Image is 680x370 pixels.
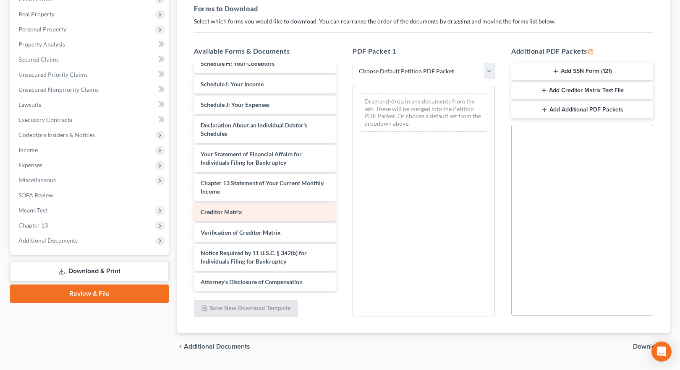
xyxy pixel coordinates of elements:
span: Download [633,343,663,350]
span: Expenses [18,161,42,168]
span: Unsecured Priority Claims [18,71,88,78]
span: Schedule J: Your Expenses [201,101,269,108]
h5: Additional PDF Packets [511,46,653,56]
button: Add Additional PDF Packets [511,101,653,119]
button: Save New Download Template [194,300,298,318]
span: Attorney's Disclosure of Compensation [201,278,303,285]
a: Review & File [10,285,169,303]
div: Drag-and-drop in any documents from the left. These will be merged into the Petition PDF Packet. ... [360,93,487,132]
button: Download chevron_right [633,343,670,350]
a: chevron_left Additional Documents [177,343,250,350]
p: Select which forms you would like to download. You can rearrange the order of the documents by dr... [194,17,653,26]
span: Additional Documents [184,343,250,350]
span: Schedule I: Your Income [201,80,264,88]
span: Creditor Matrix [201,208,242,215]
span: Chapter 13 Statement of Your Current Monthly Income [201,179,324,195]
button: Add SSN Form (121) [511,63,653,80]
i: chevron_left [177,343,184,350]
div: Open Intercom Messenger [651,342,672,362]
span: Miscellaneous [18,176,56,184]
span: Unsecured Nonpriority Claims [18,86,99,93]
span: Notice Required by 11 U.S.C. § 342(b) for Individuals Filing for Bankruptcy [201,249,307,265]
span: Lawsuits [18,101,41,108]
span: Schedule H: Your Codebtors [201,60,275,67]
button: Add Creditor Matrix Text File [511,82,653,99]
span: Codebtors Insiders & Notices [18,131,95,138]
a: Download & Print [10,261,169,281]
span: Additional Documents [18,237,78,244]
span: Declaration About an Individual Debtor's Schedules [201,122,307,137]
span: Your Statement of Financial Affairs for Individuals Filing for Bankruptcy [201,150,302,166]
a: Unsecured Nonpriority Claims [12,82,169,97]
span: Verification of Creditor Matrix [201,229,281,236]
span: SOFA Review [18,191,53,199]
span: Real Property [18,10,55,18]
h5: Available Forms & Documents [194,46,336,56]
span: Chapter 13 [18,222,48,229]
span: Means Test [18,207,47,214]
a: Property Analysis [12,37,169,52]
a: Unsecured Priority Claims [12,67,169,82]
span: Personal Property [18,26,66,33]
span: Property Analysis [18,41,65,48]
span: Income [18,146,38,153]
a: Secured Claims [12,52,169,67]
a: Lawsuits [12,97,169,112]
span: Executory Contracts [18,116,72,123]
span: Secured Claims [18,56,59,63]
a: Executory Contracts [12,112,169,127]
h5: PDF Packet 1 [353,46,494,56]
a: SOFA Review [12,188,169,203]
h5: Forms to Download [194,4,653,14]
